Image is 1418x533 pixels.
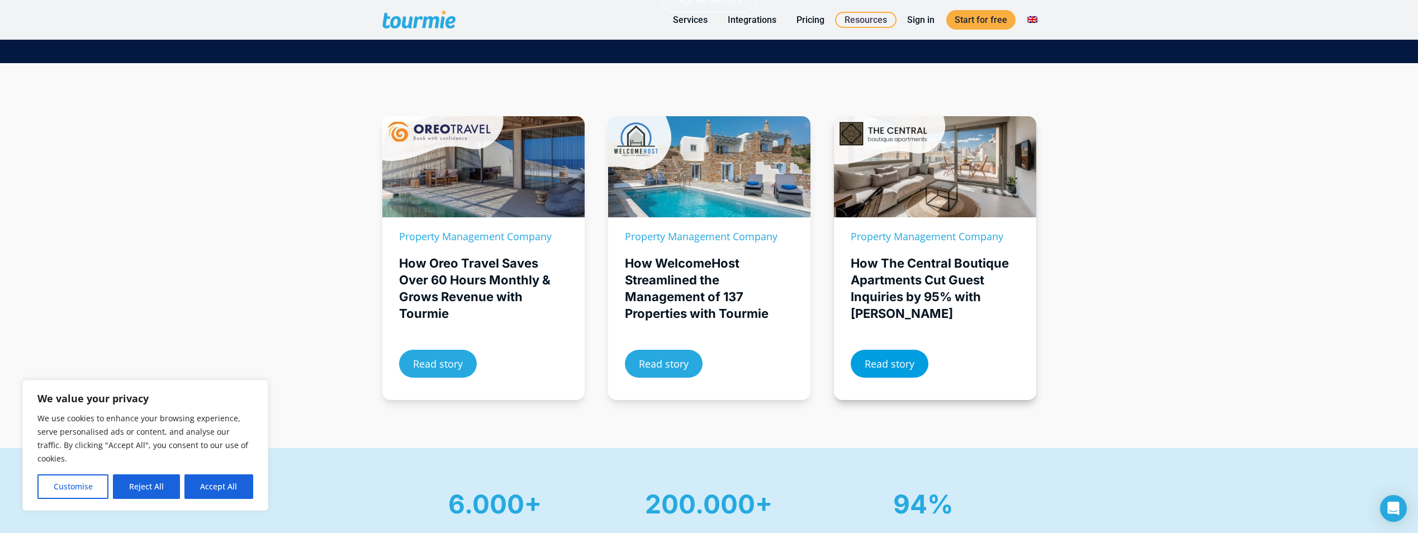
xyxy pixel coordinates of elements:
a: Read story [399,350,477,378]
a: Start for free [946,10,1016,30]
span: Read story [413,359,463,369]
span: Read story [639,359,689,369]
strong: 200.000+ [645,488,772,520]
div: How The Central Boutique Apartments Cut Guest Inquiries by 95% with [PERSON_NAME] [851,255,1019,322]
button: Reject All [113,474,179,499]
p: We value your privacy [37,392,253,405]
p: We use cookies to enhance your browsing experience, serve personalised ads or content, and analys... [37,412,253,465]
a: Read story [625,350,703,378]
a: Switch to [1019,13,1046,27]
span: Property Management Company [625,230,777,243]
a: Read story [851,350,928,378]
div: How Oreo Travel Saves Over 60 Hours Monthly & Grows Revenue with Tourmie [399,255,568,322]
a: Services [665,13,716,27]
span: Property Management Company [851,230,1003,243]
button: Accept All [184,474,253,499]
button: Customise [37,474,108,499]
span: Property Management Company [399,230,552,243]
a: Pricing [788,13,833,27]
span: 6.000+ [448,488,542,520]
div: Open Intercom Messenger [1380,495,1407,522]
a: Integrations [719,13,785,27]
a: Sign in [899,13,943,27]
a: Resources [835,12,897,28]
div: How WelcomeHost Streamlined the Management of 137 Properties with Tourmie [625,255,794,322]
span: Read story [865,359,914,369]
span: 94% [893,488,954,520]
